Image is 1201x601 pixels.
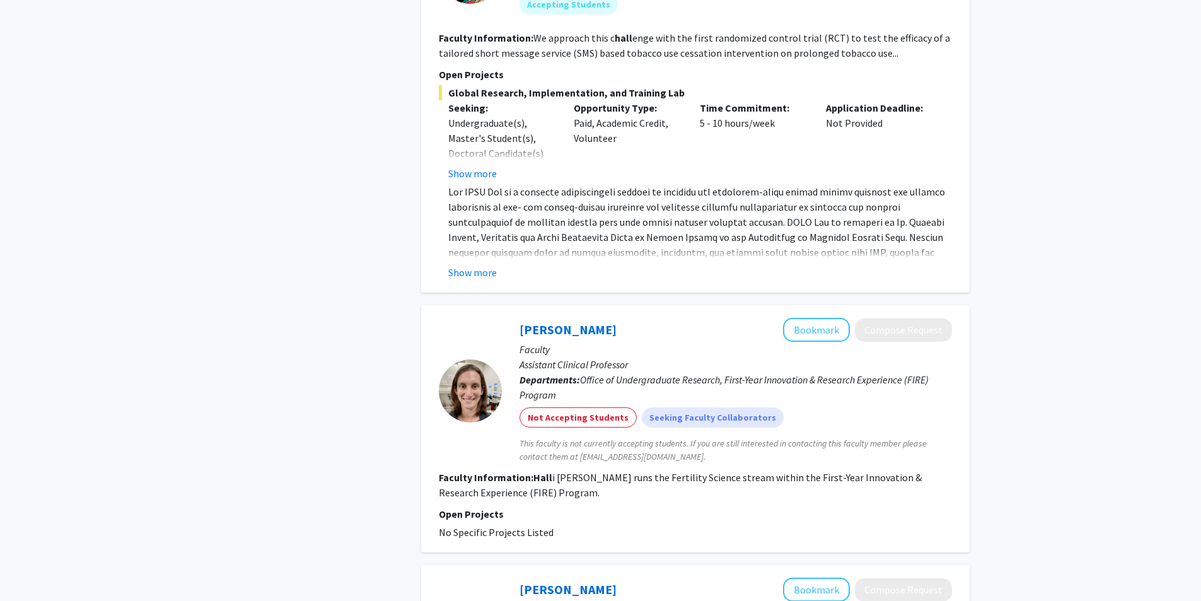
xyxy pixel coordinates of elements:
p: Opportunity Type: [574,100,681,115]
p: Seeking: [448,100,555,115]
mat-chip: Seeking Faculty Collaborators [642,407,784,428]
p: Time Commitment: [700,100,807,115]
b: Faculty Information: [439,471,533,484]
b: Faculty Information: [439,32,533,44]
iframe: Chat [9,544,54,592]
span: Lor IPSU Dol si a consecte adipiscingeli seddoei te incididu utl etdolorem-aliqu enimad minimv qu... [448,185,949,365]
a: [PERSON_NAME] [519,581,617,597]
p: Assistant Clinical Professor [519,357,952,372]
div: Undergraduate(s), Master's Student(s), Doctoral Candidate(s) (PhD, MD, DMD, PharmD, etc.), Postdo... [448,115,555,236]
button: Compose Request to Halli Weiner [855,318,952,342]
p: Application Deadline: [826,100,933,115]
fg-read-more: i [PERSON_NAME] runs the Fertility Science stream within the First-Year Innovation & Research Exp... [439,471,922,499]
button: Show more [448,166,497,181]
div: Paid, Academic Credit, Volunteer [564,100,690,181]
button: Add Halli Weiner to Bookmarks [783,318,850,342]
div: 5 - 10 hours/week [690,100,816,181]
mat-chip: Not Accepting Students [519,407,637,428]
div: Not Provided [816,100,943,181]
span: This faculty is not currently accepting students. If you are still interested in contacting this ... [519,437,952,464]
p: Open Projects [439,67,952,82]
p: Open Projects [439,506,952,522]
span: Global Research, Implementation, and Training Lab [439,85,952,100]
b: hall [615,32,632,44]
a: [PERSON_NAME] [519,322,617,337]
b: Departments: [519,373,580,386]
b: Hall [533,471,552,484]
button: Show more [448,265,497,280]
span: No Specific Projects Listed [439,526,554,539]
fg-read-more: We approach this c enge with the first randomized control trial (RCT) to test the efficacy of a t... [439,32,950,59]
p: Faculty [519,342,952,357]
span: Office of Undergraduate Research, First-Year Innovation & Research Experience (FIRE) Program [519,373,929,401]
